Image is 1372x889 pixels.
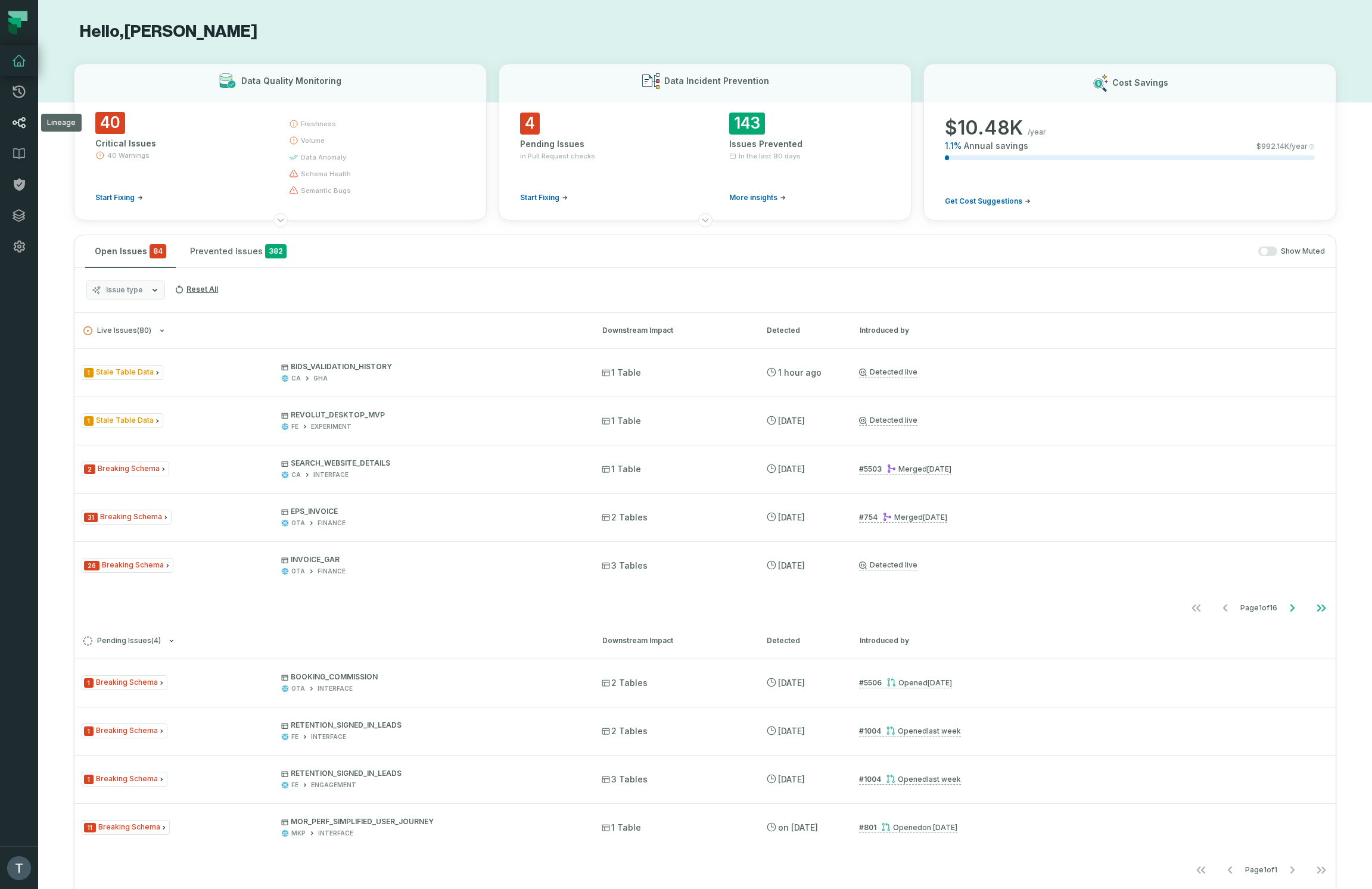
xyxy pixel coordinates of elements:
[922,823,957,832] relative-time: May 26, 2025, 5:19 PM GMT+2
[664,75,769,87] h3: Data Incident Prevention
[1216,858,1245,882] button: Go to previous page
[281,672,580,682] p: BOOKING_COMMISSION
[859,774,961,785] a: #1004Opened[DATE] 15:19:03
[729,193,786,202] a: More insights
[82,675,167,690] span: Issue Type
[859,822,957,833] a: #801Opened[DATE] 17:19:36
[281,555,580,564] p: INVOICE_GAR
[859,678,952,688] a: #5506Opened[DATE] 20:52:22
[886,726,961,735] div: Opened
[84,775,94,784] span: Severity
[150,244,166,258] span: critical issues and errors combined
[945,140,962,152] span: 1.1 %
[1307,858,1336,882] button: Go to last page
[84,561,99,570] span: Severity
[291,829,306,838] div: MKP
[86,280,165,300] button: Issue type
[778,822,818,832] relative-time: Jun 4, 2025, 1:49 PM GMT+2
[74,64,487,220] button: Data Quality Monitoring40Critical Issues40 WarningsStart Fixingfreshnessvolumedata anomalyschema ...
[778,560,805,570] relative-time: Aug 13, 2025, 5:04 PM GMT+2
[729,138,891,150] div: Issues Prevented
[778,774,805,784] relative-time: Aug 15, 2025, 3:05 PM GMT+2
[74,659,1336,884] div: Pending Issues(4)
[311,781,356,790] div: ENGAGEMENT
[923,513,947,522] relative-time: Aug 13, 2025, 10:56 AM GMT+2
[767,635,838,646] div: Detected
[301,169,351,179] span: schema health
[301,119,336,129] span: freshness
[95,138,267,149] div: Critical Issues
[1187,858,1336,882] ul: Page 1 of 1
[778,416,805,426] relative-time: Aug 13, 2025, 5:32 PM GMT+2
[318,684,353,693] div: INTERFACE
[886,775,961,784] div: Opened
[74,21,1336,42] h1: Hello, [PERSON_NAME]
[82,365,163,380] span: Issue Type
[767,325,838,336] div: Detected
[520,138,682,150] div: Pending Issues
[602,560,648,572] span: 3 Tables
[84,823,96,832] span: Severity
[83,637,161,645] span: Pending Issues ( 4 )
[74,596,1336,620] nav: pagination
[291,422,298,431] div: FE
[602,511,648,523] span: 2 Tables
[301,247,1325,257] div: Show Muted
[281,720,580,730] p: RETENTION_SIGNED_IN_LEADS
[1182,596,1211,620] button: Go to first page
[860,325,1327,336] div: Introduced by
[82,723,167,738] span: Issue Type
[83,326,151,335] span: Live Issues ( 80 )
[923,64,1336,220] button: Cost Savings$10.48K/year1.1%Annual savings$992.14K/yearGet Cost Suggestions
[778,464,805,474] relative-time: Aug 13, 2025, 5:09 PM GMT+2
[95,193,143,202] a: Start Fixing
[82,510,172,525] span: Issue Type
[881,823,957,832] div: Opened
[886,464,951,473] div: Merged
[602,822,641,834] span: 1 Table
[281,507,580,516] p: EPS_INVOICE
[291,781,298,790] div: FE
[1256,142,1308,151] span: $ 992.14K /year
[74,858,1336,882] nav: pagination
[95,112,125,134] span: 40
[778,367,822,378] relative-time: Aug 18, 2025, 12:31 PM GMT+2
[859,416,917,426] a: Detected live
[82,772,167,787] span: Issue Type
[281,769,580,778] p: RETENTION_SIGNED_IN_LEADS
[886,678,952,687] div: Opened
[859,367,917,378] a: Detected live
[520,193,559,202] span: Start Fixing
[602,367,641,379] span: 1 Table
[882,513,947,522] div: Merged
[1028,127,1046,137] span: /year
[1182,596,1336,620] ul: Page 1 of 16
[1307,596,1336,620] button: Go to last page
[95,193,135,202] span: Start Fixing
[82,558,173,573] span: Issue Type
[181,235,296,267] button: Prevented Issues
[84,416,94,426] span: Severity
[499,64,911,220] button: Data Incident Prevention4Pending Issuesin Pull Request checksStart Fixing143Issues PreventedIn th...
[82,461,169,476] span: Issue Type
[82,413,163,428] span: Issue Type
[859,464,951,475] a: #5503Merged[DATE] 17:09:19
[318,829,353,838] div: INTERFACE
[945,196,1031,206] a: Get Cost Suggestions
[82,820,170,835] span: Issue Type
[1278,596,1306,620] button: Go to next page
[265,244,287,258] span: 382
[1278,858,1306,882] button: Go to next page
[41,114,82,132] div: Lineage
[927,775,961,784] relative-time: Aug 11, 2025, 3:19 PM GMT+2
[927,464,951,473] relative-time: Aug 13, 2025, 5:09 PM GMT+2
[945,116,1023,140] span: $ 10.48K
[311,732,346,741] div: INTERFACE
[520,151,595,161] span: in Pull Request checks
[729,113,765,135] span: 143
[7,856,31,880] img: avatar of Taher Hekmatfar
[281,458,580,468] p: SEARCH_WEBSITE_DETAILS
[1211,596,1240,620] button: Go to previous page
[84,368,94,378] span: Severity
[170,280,223,299] button: Reset All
